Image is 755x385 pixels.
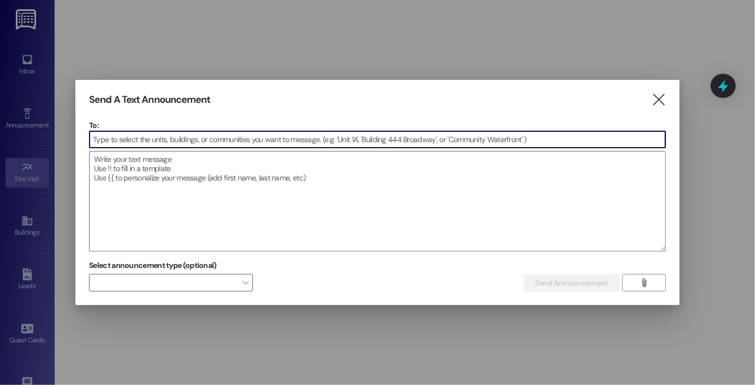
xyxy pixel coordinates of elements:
i:  [640,278,648,287]
p: To: [89,120,666,131]
input: Type to select the units, buildings, or communities you want to message. (e.g. 'Unit 1A', 'Buildi... [90,131,665,148]
button: Send Announcement [524,274,620,291]
label: Select announcement type (optional) [89,257,217,274]
i:  [651,94,666,106]
span: Send Announcement [535,277,608,289]
h3: Send A Text Announcement [89,94,210,106]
